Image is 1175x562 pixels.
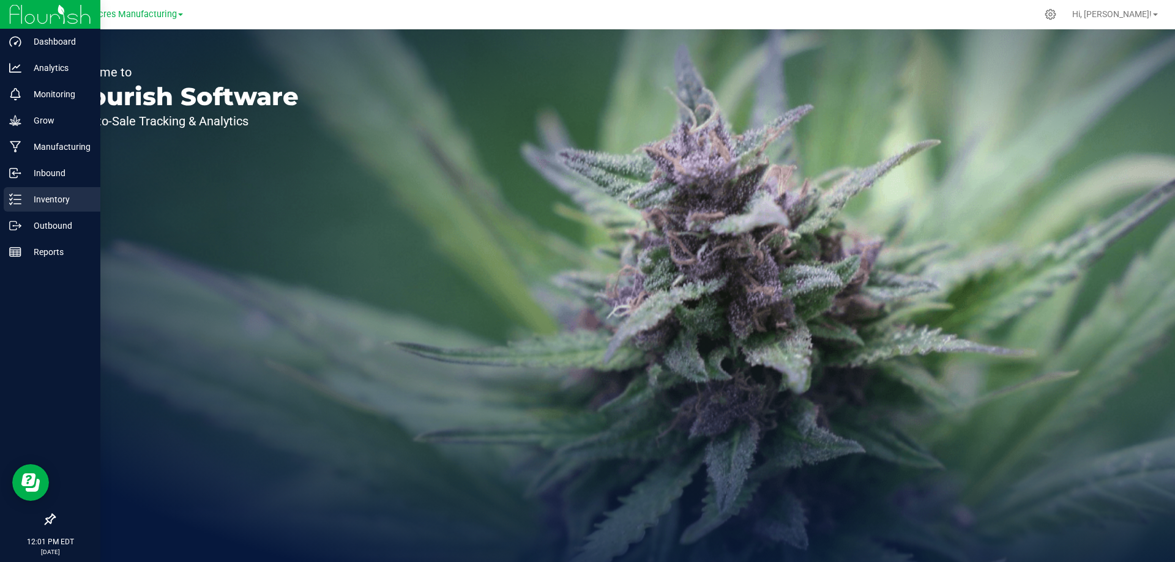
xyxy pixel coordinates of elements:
p: Reports [21,245,95,259]
inline-svg: Analytics [9,62,21,74]
inline-svg: Outbound [9,220,21,232]
p: 12:01 PM EDT [6,536,95,547]
inline-svg: Dashboard [9,35,21,48]
span: Green Acres Manufacturing [67,9,177,20]
p: Outbound [21,218,95,233]
p: Flourish Software [66,84,299,109]
p: Manufacturing [21,139,95,154]
iframe: Resource center [12,464,49,501]
p: Monitoring [21,87,95,102]
p: Inbound [21,166,95,180]
inline-svg: Monitoring [9,88,21,100]
p: [DATE] [6,547,95,556]
inline-svg: Reports [9,246,21,258]
p: Welcome to [66,66,299,78]
p: Inventory [21,192,95,207]
p: Grow [21,113,95,128]
p: Seed-to-Sale Tracking & Analytics [66,115,299,127]
inline-svg: Inbound [9,167,21,179]
div: Manage settings [1043,9,1058,20]
p: Analytics [21,61,95,75]
inline-svg: Manufacturing [9,141,21,153]
inline-svg: Inventory [9,193,21,205]
inline-svg: Grow [9,114,21,127]
span: Hi, [PERSON_NAME]! [1072,9,1152,19]
p: Dashboard [21,34,95,49]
